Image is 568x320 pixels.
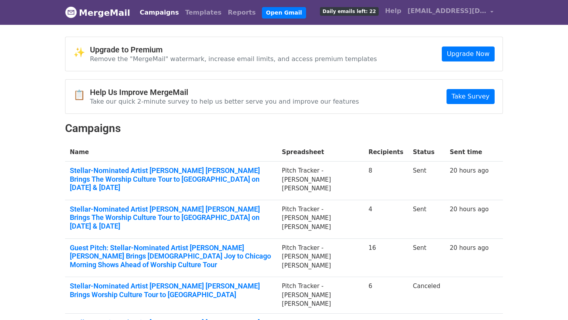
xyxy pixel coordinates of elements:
[408,143,445,162] th: Status
[70,282,273,299] a: Stellar-Nominated Artist [PERSON_NAME] [PERSON_NAME] Brings Worship Culture Tour to [GEOGRAPHIC_D...
[65,6,77,18] img: MergeMail logo
[277,162,364,200] td: Pitch Tracker - [PERSON_NAME] [PERSON_NAME]
[408,162,445,200] td: Sent
[447,89,495,104] a: Take Survey
[364,200,408,238] td: 4
[136,5,182,20] a: Campaigns
[404,3,497,22] a: [EMAIL_ADDRESS][DOMAIN_NAME]
[408,238,445,277] td: Sent
[182,5,224,20] a: Templates
[450,206,489,213] a: 20 hours ago
[445,143,493,162] th: Sent time
[317,3,382,19] a: Daily emails left: 22
[90,97,359,106] p: Take our quick 2-minute survey to help us better serve you and improve our features
[70,244,273,269] a: Guest Pitch: Stellar-Nominated Artist [PERSON_NAME] [PERSON_NAME] Brings [DEMOGRAPHIC_DATA] Joy t...
[73,89,90,101] span: 📋
[364,277,408,314] td: 6
[90,55,377,63] p: Remove the "MergeMail" watermark, increase email limits, and access premium templates
[408,200,445,238] td: Sent
[450,244,489,251] a: 20 hours ago
[277,277,364,314] td: Pitch Tracker - [PERSON_NAME] [PERSON_NAME]
[277,200,364,238] td: Pitch Tracker - [PERSON_NAME] [PERSON_NAME]
[408,277,445,314] td: Canceled
[90,87,359,97] h4: Help Us Improve MergeMail
[442,47,495,61] a: Upgrade Now
[364,143,408,162] th: Recipients
[70,166,273,192] a: Stellar-Nominated Artist [PERSON_NAME] [PERSON_NAME] Brings The Worship Culture Tour to [GEOGRAPH...
[65,4,130,21] a: MergeMail
[277,143,364,162] th: Spreadsheet
[225,5,259,20] a: Reports
[364,162,408,200] td: 8
[262,7,306,19] a: Open Gmail
[382,3,404,19] a: Help
[277,238,364,277] td: Pitch Tracker - [PERSON_NAME] [PERSON_NAME]
[320,7,379,16] span: Daily emails left: 22
[407,6,486,16] span: [EMAIL_ADDRESS][DOMAIN_NAME]
[90,45,377,54] h4: Upgrade to Premium
[450,167,489,174] a: 20 hours ago
[65,143,277,162] th: Name
[73,47,90,58] span: ✨
[65,122,503,135] h2: Campaigns
[70,205,273,231] a: Stellar-Nominated Artist [PERSON_NAME] [PERSON_NAME] Brings The Worship Culture Tour to [GEOGRAPH...
[364,238,408,277] td: 16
